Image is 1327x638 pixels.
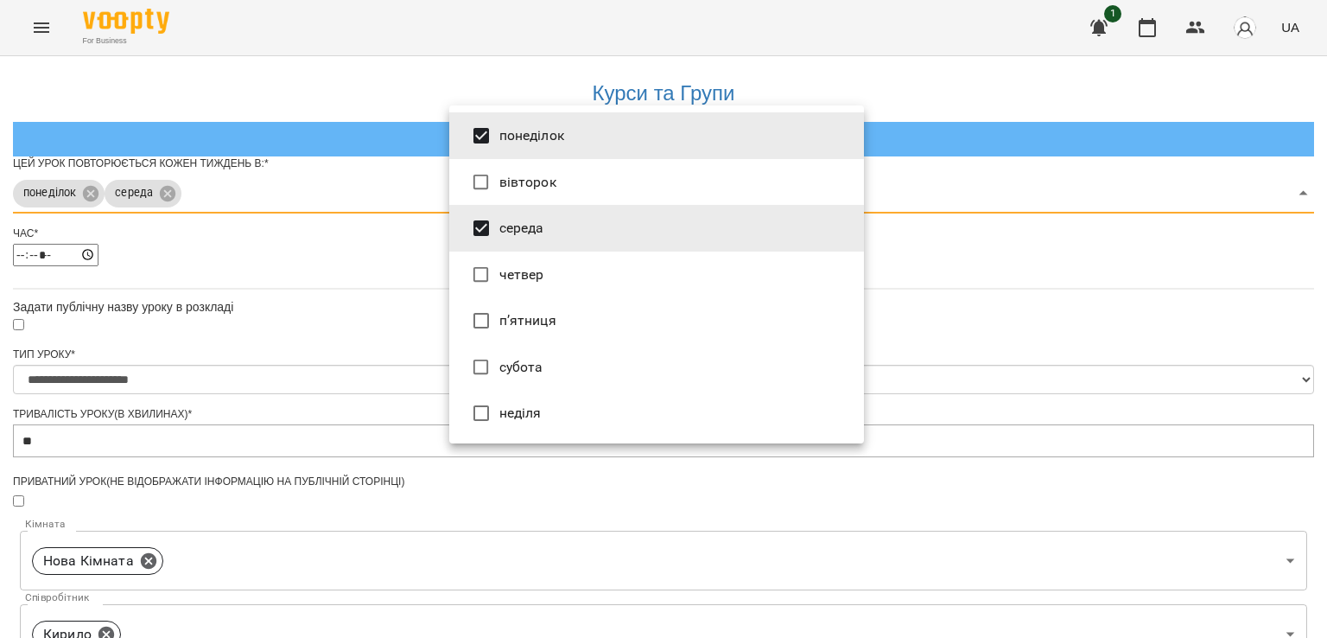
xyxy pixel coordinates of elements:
li: понеділок [449,112,864,159]
li: субота [449,344,864,391]
li: неділя [449,390,864,437]
li: четвер [449,252,864,298]
li: вівторок [449,159,864,206]
li: п’ятниця [449,297,864,344]
li: середа [449,205,864,252]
